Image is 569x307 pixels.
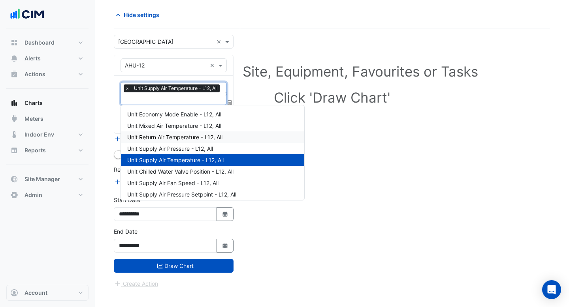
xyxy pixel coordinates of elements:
[222,242,229,249] fa-icon: Select Date
[6,187,89,203] button: Admin
[127,134,222,140] span: Unit Return Air Temperature - L12, All
[121,105,304,200] div: Options List
[131,89,533,106] h1: Click 'Draw Chart'
[6,285,89,301] button: Account
[127,111,221,118] span: Unit Economy Mode Enable - L12, All
[6,51,89,66] button: Alerts
[6,35,89,51] button: Dashboard
[24,70,45,78] span: Actions
[217,37,223,46] span: Clear
[132,84,220,92] span: Unit Supply Air Temperature - L12, All
[127,191,236,198] span: Unit Supply Air Pressure Setpoint - L12, All
[10,191,18,199] app-icon: Admin
[24,39,55,47] span: Dashboard
[10,146,18,154] app-icon: Reports
[114,165,155,174] label: Reference Lines
[127,168,234,175] span: Unit Chilled Water Valve Position - L12, All
[6,171,89,187] button: Site Manager
[210,61,217,69] span: Clear
[10,39,18,47] app-icon: Dashboard
[10,99,18,107] app-icon: Charts
[114,280,158,286] app-escalated-ticket-create-button: Please draw the charts first
[114,8,164,22] button: Hide settings
[114,177,173,186] button: Add Reference Line
[127,122,221,129] span: Unit Mixed Air Temperature - L12, All
[6,95,89,111] button: Charts
[10,175,18,183] app-icon: Site Manager
[9,6,45,22] img: Company Logo
[24,175,60,183] span: Site Manager
[222,211,229,217] fa-icon: Select Date
[24,289,47,297] span: Account
[10,54,18,62] app-icon: Alerts
[114,259,234,273] button: Draw Chart
[127,180,219,186] span: Unit Supply Air Fan Speed - L12, All
[127,157,224,163] span: Unit Supply Air Temperature - L12, All
[24,146,46,154] span: Reports
[226,99,234,106] span: Choose Function
[24,191,42,199] span: Admin
[6,111,89,127] button: Meters
[24,131,54,139] span: Indoor Env
[10,115,18,123] app-icon: Meters
[225,90,230,98] span: Clear
[127,145,213,152] span: Unit Supply Air Pressure - L12, All
[542,280,561,299] div: Open Intercom Messenger
[124,84,131,92] span: ×
[131,63,533,80] h1: Select a Site, Equipment, Favourites or Tasks
[6,66,89,82] button: Actions
[10,70,18,78] app-icon: Actions
[24,54,41,62] span: Alerts
[10,131,18,139] app-icon: Indoor Env
[24,99,43,107] span: Charts
[124,11,159,19] span: Hide settings
[6,127,89,142] button: Indoor Env
[114,196,140,204] label: Start Date
[114,227,138,236] label: End Date
[24,115,43,123] span: Meters
[114,134,162,143] button: Add Equipment
[6,142,89,158] button: Reports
